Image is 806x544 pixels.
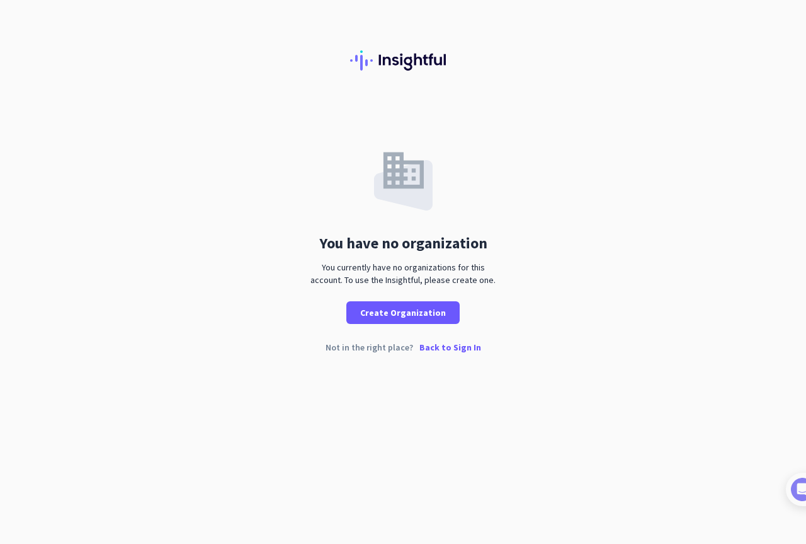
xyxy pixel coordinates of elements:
p: Back to Sign In [419,343,481,352]
span: Create Organization [360,306,446,319]
div: You currently have no organizations for this account. To use the Insightful, please create one. [305,261,501,286]
div: You have no organization [319,236,487,251]
button: Create Organization [346,301,460,324]
img: Insightful [350,50,456,71]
